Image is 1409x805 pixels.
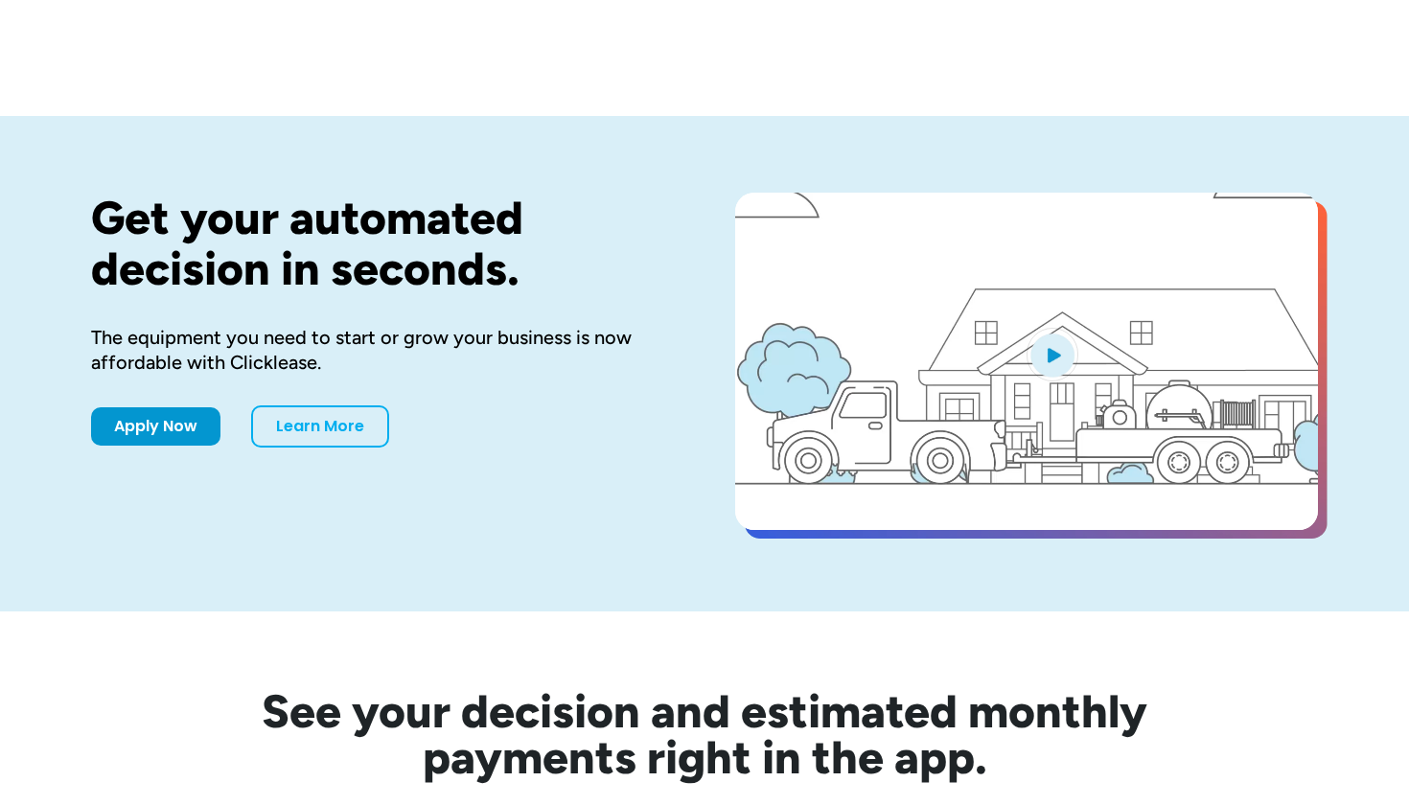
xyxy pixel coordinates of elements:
[251,405,389,448] a: Learn More
[735,193,1318,530] a: open lightbox
[1027,328,1078,381] img: Blue play button logo on a light blue circular background
[168,688,1241,780] h2: See your decision and estimated monthly payments right in the app.
[91,193,674,294] h1: Get your automated decision in seconds.
[91,407,220,446] a: Apply Now
[91,325,674,375] div: The equipment you need to start or grow your business is now affordable with Clicklease.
